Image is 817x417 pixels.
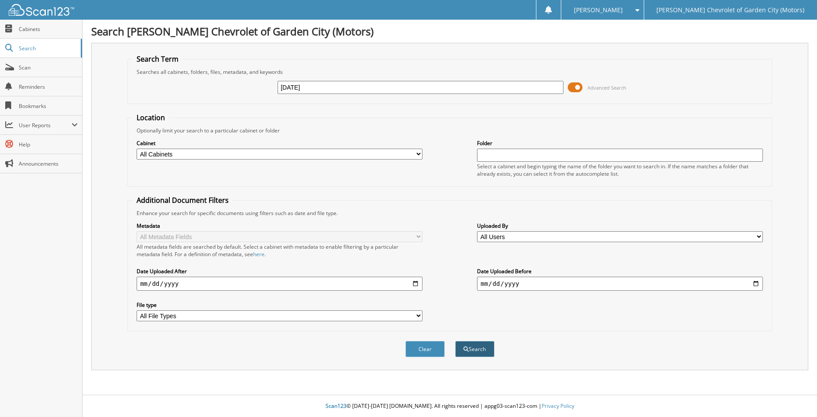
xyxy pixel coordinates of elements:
span: Cabinets [19,25,78,33]
span: Search [19,45,76,52]
span: Scan [19,64,78,71]
legend: Additional Document Filters [132,195,233,205]
input: end [477,277,763,291]
img: scan123-logo-white.svg [9,4,74,16]
span: Advanced Search [587,84,626,91]
h1: Search [PERSON_NAME] Chevrolet of Garden City (Motors) [91,24,808,38]
label: Cabinet [137,139,422,147]
label: Folder [477,139,763,147]
label: Date Uploaded Before [477,268,763,275]
span: Scan123 [326,402,347,410]
legend: Location [132,113,169,122]
input: start [137,277,422,291]
div: All metadata fields are searched by default. Select a cabinet with metadata to enable filtering b... [137,243,422,258]
span: User Reports [19,122,72,129]
a: here [253,250,264,258]
label: Uploaded By [477,222,763,229]
button: Search [455,341,494,357]
div: © [DATE]-[DATE] [DOMAIN_NAME]. All rights reserved | appg03-scan123-com | [82,396,817,417]
label: Metadata [137,222,422,229]
a: Privacy Policy [542,402,574,410]
div: Searches all cabinets, folders, files, metadata, and keywords [132,68,767,76]
span: [PERSON_NAME] Chevrolet of Garden City (Motors) [656,7,804,13]
div: Select a cabinet and begin typing the name of the folder you want to search in. If the name match... [477,163,763,177]
span: [PERSON_NAME] [574,7,623,13]
span: Reminders [19,83,78,90]
iframe: Chat Widget [773,375,817,417]
button: Clear [405,341,445,357]
span: Help [19,141,78,148]
div: Optionally limit your search to a particular cabinet or folder [132,127,767,134]
span: Announcements [19,160,78,167]
span: Bookmarks [19,102,78,110]
div: Enhance your search for specific documents using filters such as date and file type. [132,209,767,217]
label: File type [137,301,422,309]
label: Date Uploaded After [137,268,422,275]
legend: Search Term [132,54,183,64]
